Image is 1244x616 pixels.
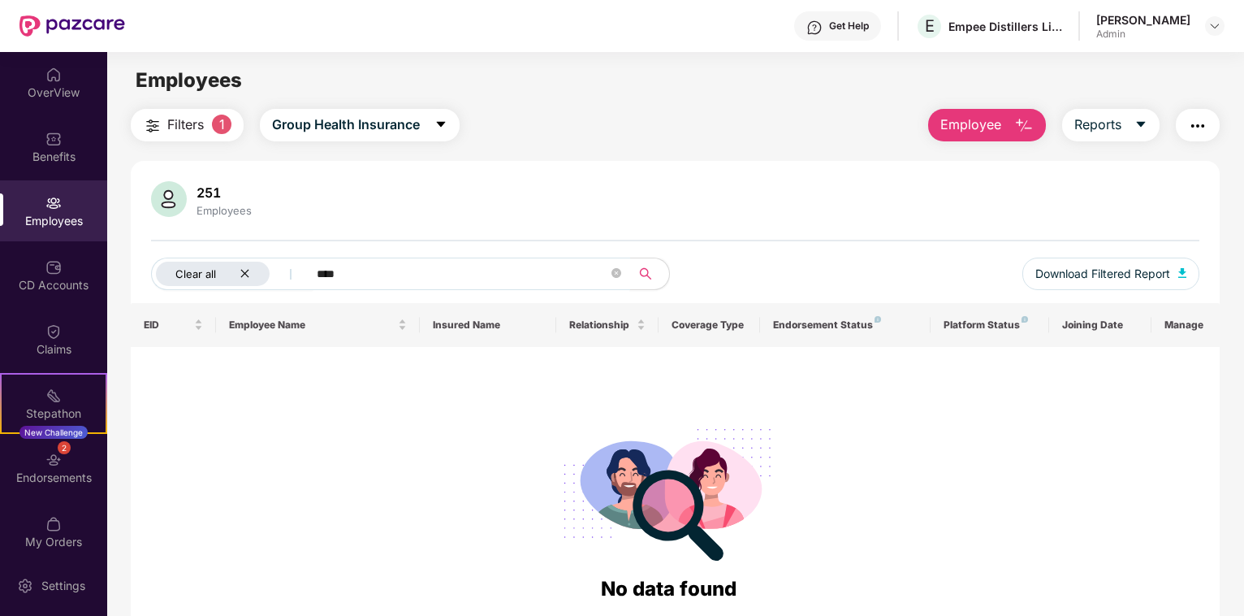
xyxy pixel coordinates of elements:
[45,516,62,532] img: svg+xml;base64,PHN2ZyBpZD0iTXlfT3JkZXJzIiBkYXRhLW5hbWU9Ik15IE9yZGVycyIgeG1sbnM9Imh0dHA6Ly93d3cudz...
[829,20,869,33] div: Get Help
[17,578,33,594] img: svg+xml;base64,PHN2ZyBpZD0iU2V0dGluZy0yMHgyMCIgeG1sbnM9Imh0dHA6Ly93d3cudzMub3JnLzIwMDAvc3ZnIiB3aW...
[58,441,71,454] div: 2
[601,577,736,601] span: No data found
[434,118,447,132] span: caret-down
[1014,116,1034,136] img: svg+xml;base64,PHN2ZyB4bWxucz0iaHR0cDovL3d3dy53My5vcmcvMjAwMC9zdmciIHhtbG5zOnhsaW5rPSJodHRwOi8vd3...
[143,116,162,136] img: svg+xml;base64,PHN2ZyB4bWxucz0iaHR0cDovL3d3dy53My5vcmcvMjAwMC9zdmciIHdpZHRoPSIyNCIgaGVpZ2h0PSIyNC...
[45,195,62,211] img: svg+xml;base64,PHN2ZyBpZD0iRW1wbG95ZWVzIiB4bWxucz0iaHR0cDovL3d3dy53My5vcmcvMjAwMC9zdmciIHdpZHRoPS...
[193,184,255,201] div: 251
[45,259,62,275] img: svg+xml;base64,PHN2ZyBpZD0iQ0RfQWNjb3VudHMiIGRhdGEtbmFtZT0iQ0QgQWNjb3VudHMiIHhtbG5zPSJodHRwOi8vd3...
[1188,116,1207,136] img: svg+xml;base64,PHN2ZyB4bWxucz0iaHR0cDovL3d3dy53My5vcmcvMjAwMC9zdmciIHdpZHRoPSIyNCIgaGVpZ2h0PSIyNC...
[19,426,88,439] div: New Challenge
[136,68,242,92] span: Employees
[131,303,216,347] th: EID
[1151,303,1220,347] th: Manage
[552,409,786,574] img: svg+xml;base64,PHN2ZyB4bWxucz0iaHR0cDovL3d3dy53My5vcmcvMjAwMC9zdmciIHdpZHRoPSIyODgiIGhlaWdodD0iMj...
[1134,118,1147,132] span: caret-down
[1062,109,1160,141] button: Reportscaret-down
[151,181,187,217] img: svg+xml;base64,PHN2ZyB4bWxucz0iaHR0cDovL3d3dy53My5vcmcvMjAwMC9zdmciIHhtbG5zOnhsaW5rPSJodHRwOi8vd3...
[45,323,62,340] img: svg+xml;base64,PHN2ZyBpZD0iQ2xhaW0iIHhtbG5zPSJodHRwOi8vd3d3LnczLm9yZy8yMDAwL3N2ZyIgd2lkdGg9IjIwIi...
[420,303,556,347] th: Insured Name
[193,204,255,217] div: Employees
[1208,20,1221,33] img: svg+xml;base64,PHN2ZyBpZD0iRHJvcGRvd24tMzJ4MzIiIHhtbG5zPSJodHRwOi8vd3d3LnczLm9yZy8yMDAwL3N2ZyIgd2...
[37,578,90,594] div: Settings
[212,115,231,134] span: 1
[45,388,62,404] img: svg+xml;base64,PHN2ZyB4bWxucz0iaHR0cDovL3d3dy53My5vcmcvMjAwMC9zdmciIHdpZHRoPSIyMSIgaGVpZ2h0PSIyMC...
[1049,303,1151,347] th: Joining Date
[629,258,670,290] button: search
[948,19,1062,34] div: Empee Distillers Limited
[175,267,216,280] span: Clear all
[1035,265,1170,283] span: Download Filtered Report
[216,303,420,347] th: Employee Name
[629,267,661,280] span: search
[144,319,191,332] span: EID
[272,115,420,135] span: Group Health Insurance
[569,319,633,332] span: Relationship
[1022,258,1199,290] button: Download Filtered Report
[611,268,621,278] span: close-circle
[773,319,917,332] div: Endorsement Status
[556,303,659,347] th: Relationship
[229,319,395,332] span: Employee Name
[1178,268,1186,278] img: svg+xml;base64,PHN2ZyB4bWxucz0iaHR0cDovL3d3dy53My5vcmcvMjAwMC9zdmciIHhtbG5zOnhsaW5rPSJodHRwOi8vd3...
[45,452,62,468] img: svg+xml;base64,PHN2ZyBpZD0iRW5kb3JzZW1lbnRzIiB4bWxucz0iaHR0cDovL3d3dy53My5vcmcvMjAwMC9zdmciIHdpZH...
[1074,115,1121,135] span: Reports
[45,131,62,147] img: svg+xml;base64,PHN2ZyBpZD0iQmVuZWZpdHMiIHhtbG5zPSJodHRwOi8vd3d3LnczLm9yZy8yMDAwL3N2ZyIgd2lkdGg9Ij...
[260,109,460,141] button: Group Health Insurancecaret-down
[167,115,204,135] span: Filters
[1096,28,1190,41] div: Admin
[611,267,621,282] span: close-circle
[2,406,106,422] div: Stepathon
[1096,12,1190,28] div: [PERSON_NAME]
[240,268,250,279] span: close
[151,258,313,290] button: Clear allclose
[659,303,761,347] th: Coverage Type
[45,67,62,83] img: svg+xml;base64,PHN2ZyBpZD0iSG9tZSIgeG1sbnM9Imh0dHA6Ly93d3cudzMub3JnLzIwMDAvc3ZnIiB3aWR0aD0iMjAiIG...
[806,20,823,36] img: svg+xml;base64,PHN2ZyBpZD0iSGVscC0zMngzMiIgeG1sbnM9Imh0dHA6Ly93d3cudzMub3JnLzIwMDAvc3ZnIiB3aWR0aD...
[940,115,1001,135] span: Employee
[944,319,1037,332] div: Platform Status
[928,109,1046,141] button: Employee
[925,16,935,36] span: E
[19,15,125,37] img: New Pazcare Logo
[1022,316,1028,323] img: svg+xml;base64,PHN2ZyB4bWxucz0iaHR0cDovL3d3dy53My5vcmcvMjAwMC9zdmciIHdpZHRoPSI4IiBoZWlnaHQ9IjgiIH...
[875,316,881,323] img: svg+xml;base64,PHN2ZyB4bWxucz0iaHR0cDovL3d3dy53My5vcmcvMjAwMC9zdmciIHdpZHRoPSI4IiBoZWlnaHQ9IjgiIH...
[131,109,244,141] button: Filters1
